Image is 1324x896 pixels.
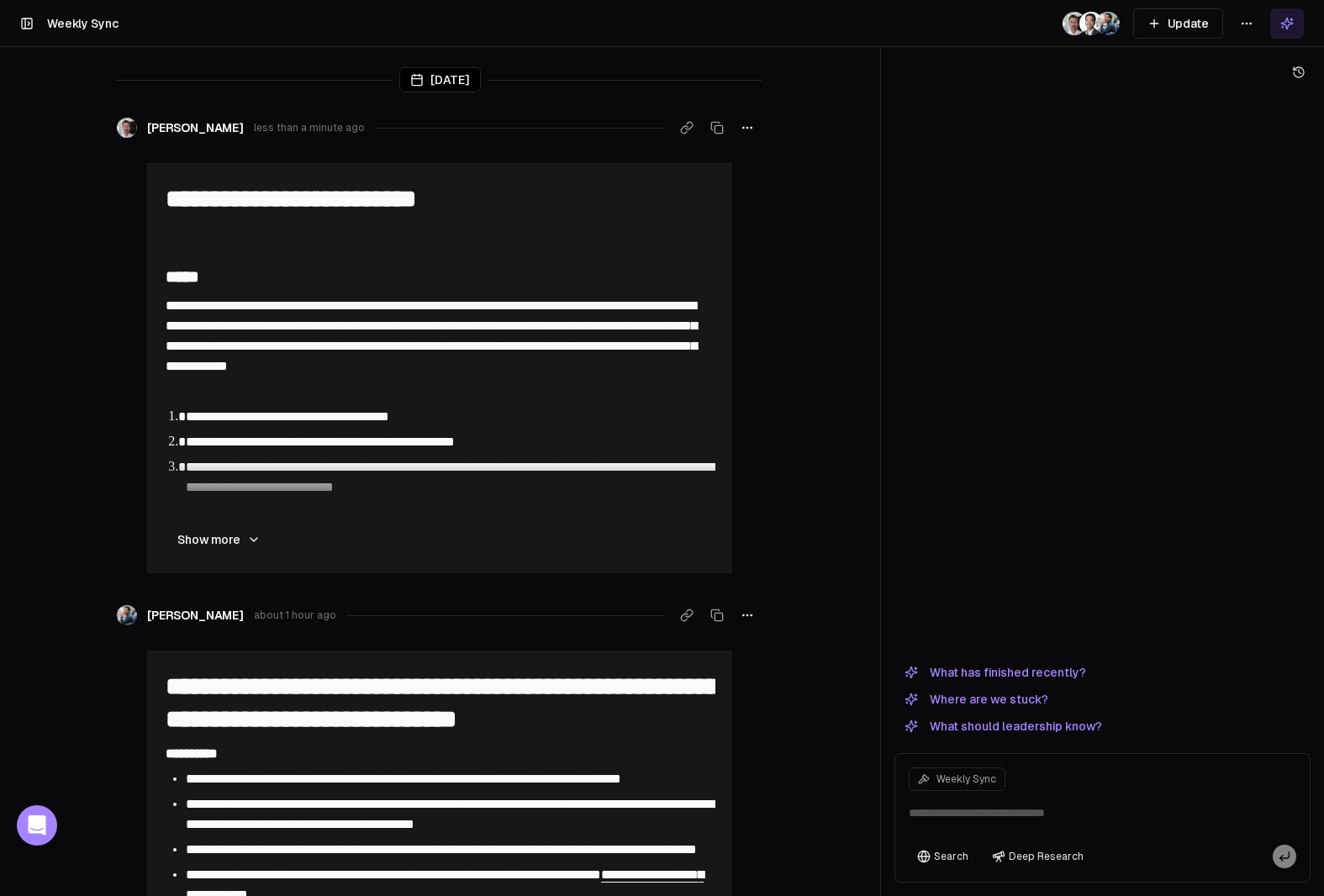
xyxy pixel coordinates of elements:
span: [PERSON_NAME] [147,119,244,136]
img: _image [1079,12,1103,35]
button: Where are we stuck? [894,689,1058,709]
button: Search [909,845,977,868]
button: Deep Research [984,845,1092,868]
button: What has finished recently? [894,662,1096,683]
span: Weekly Sync [936,772,996,786]
img: 1695405595226.jpeg [1096,12,1120,35]
div: [DATE] [399,67,481,92]
div: Open Intercom Messenger [17,805,57,846]
button: Update [1133,8,1223,39]
button: Show more [164,523,274,556]
span: less than a minute ago [254,121,365,134]
img: 1695405595226.jpeg [117,605,137,625]
span: Weekly Sync [47,17,119,30]
img: _image [117,118,137,138]
span: about 1 hour ago [254,609,336,622]
button: What should leadership know? [894,716,1112,736]
span: [PERSON_NAME] [147,607,244,624]
img: _image [1063,12,1086,35]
